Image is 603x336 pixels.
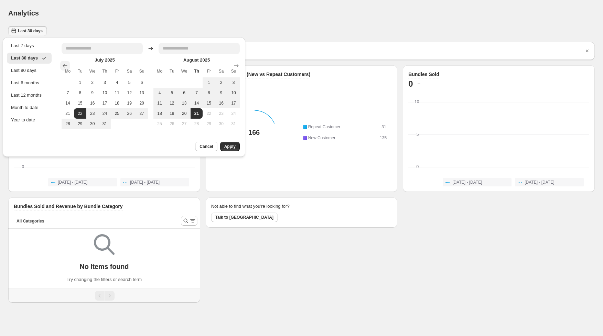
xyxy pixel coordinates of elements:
[60,61,70,71] button: Show previous month, June 2025
[74,98,86,108] button: Monday July 15 2025
[166,119,178,129] button: Monday August 26 2025
[203,65,215,77] th: Friday
[111,77,123,88] button: Thursday July 4 2025
[99,119,111,129] button: Wednesday July 31 2025
[381,124,386,129] span: 31
[166,88,178,98] button: Monday August 5 2025
[203,119,215,129] button: Thursday August 29 2025
[153,65,166,77] th: Monday
[74,119,86,129] button: Monday July 29 2025
[123,65,136,77] th: Saturday
[111,88,123,98] button: Thursday July 11 2025
[11,79,47,86] div: Last 6 months
[408,78,413,89] h2: 0
[123,88,136,98] button: Friday July 12 2025
[8,289,200,303] nav: Pagination
[417,132,419,137] text: 5
[62,57,148,65] caption: July 2025
[181,216,197,226] button: Search and filter results
[307,123,379,131] td: Repeat Customer
[227,108,240,119] button: Saturday August 24 2025
[111,108,123,119] button: Thursday July 25 2025
[166,108,178,119] button: Monday August 19 2025
[123,98,136,108] button: Friday July 19 2025
[74,108,86,119] button: Start of range Monday July 22 2025
[153,57,240,65] caption: August 2025
[62,88,74,98] button: Sunday July 7 2025
[408,71,439,78] h3: Bundles Sold
[215,108,227,119] button: Friday August 23 2025
[215,215,273,220] span: Talk to [GEOGRAPHIC_DATA]
[67,276,142,283] p: Try changing the filters or search term
[414,99,419,104] text: 10
[11,117,47,123] div: Year to date
[99,108,111,119] button: Wednesday July 24 2025
[227,98,240,108] button: Saturday August 17 2025
[211,71,311,78] h3: Customer Split (New vs Repeat Customers)
[130,180,160,185] span: [DATE] - [DATE]
[215,98,227,108] button: Friday August 16 2025
[195,142,217,151] button: Cancel
[62,98,74,108] button: Sunday July 14 2025
[582,46,592,56] button: Dismiss notification
[380,136,387,140] span: 135
[136,88,148,98] button: Saturday July 13 2025
[74,65,86,77] th: Tuesday
[515,178,584,186] button: [DATE] - [DATE]
[62,119,74,129] button: Sunday July 28 2025
[203,77,215,88] button: Thursday August 1 2025
[211,213,278,222] button: Talk to [GEOGRAPHIC_DATA]
[452,180,482,185] span: [DATE] - [DATE]
[14,203,123,210] h3: Bundles Sold and Revenue by Bundle Category
[136,108,148,119] button: Saturday July 27 2025
[123,108,136,119] button: Friday July 26 2025
[74,88,86,98] button: Monday July 8 2025
[11,104,47,111] div: Month to date
[86,65,99,77] th: Wednesday
[99,98,111,108] button: Wednesday July 17 2025
[231,61,241,71] button: Show next month, September 2025
[215,88,227,98] button: Friday August 9 2025
[136,77,148,88] button: Saturday July 6 2025
[11,92,47,99] div: Last 12 months
[86,98,99,108] button: Tuesday July 16 2025
[120,178,189,186] button: [DATE] - [DATE]
[111,98,123,108] button: Thursday July 18 2025
[227,88,240,98] button: Saturday August 10 2025
[200,144,213,149] span: Cancel
[48,178,117,186] button: [DATE] - [DATE]
[153,98,166,108] button: Sunday August 11 2025
[8,9,39,17] h1: Analytics
[178,65,191,77] th: Wednesday
[11,55,47,62] div: Last 30 days
[123,77,136,88] button: Friday July 5 2025
[74,77,86,88] button: Monday July 1 2025
[178,88,191,98] button: Tuesday August 6 2025
[11,67,47,74] div: Last 90 days
[58,180,87,185] span: [DATE] - [DATE]
[136,98,148,108] button: Saturday July 20 2025
[153,108,166,119] button: Sunday August 18 2025
[111,65,123,77] th: Friday
[191,108,203,119] button: End of range Today Wednesday August 21 2025
[166,98,178,108] button: Monday August 12 2025
[86,88,99,98] button: Tuesday July 9 2025
[308,136,335,140] span: New Customer
[86,108,99,119] button: Tuesday July 23 2025
[62,108,74,119] button: Sunday July 21 2025
[8,26,47,36] button: Last 30 days
[215,65,227,77] th: Saturday
[178,98,191,108] button: Tuesday August 13 2025
[191,119,203,129] button: Wednesday August 28 2025
[62,65,74,77] th: Monday
[136,65,148,77] th: Sunday
[18,28,43,34] span: Last 30 days
[227,77,240,88] button: Saturday August 3 2025
[417,164,419,169] text: 0
[203,88,215,98] button: Thursday August 8 2025
[215,119,227,129] button: Friday August 30 2025
[211,203,290,210] h2: Not able to find what you're looking for?
[153,88,166,98] button: Sunday August 4 2025
[203,108,215,119] button: Thursday August 22 2025
[86,119,99,129] button: Tuesday July 30 2025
